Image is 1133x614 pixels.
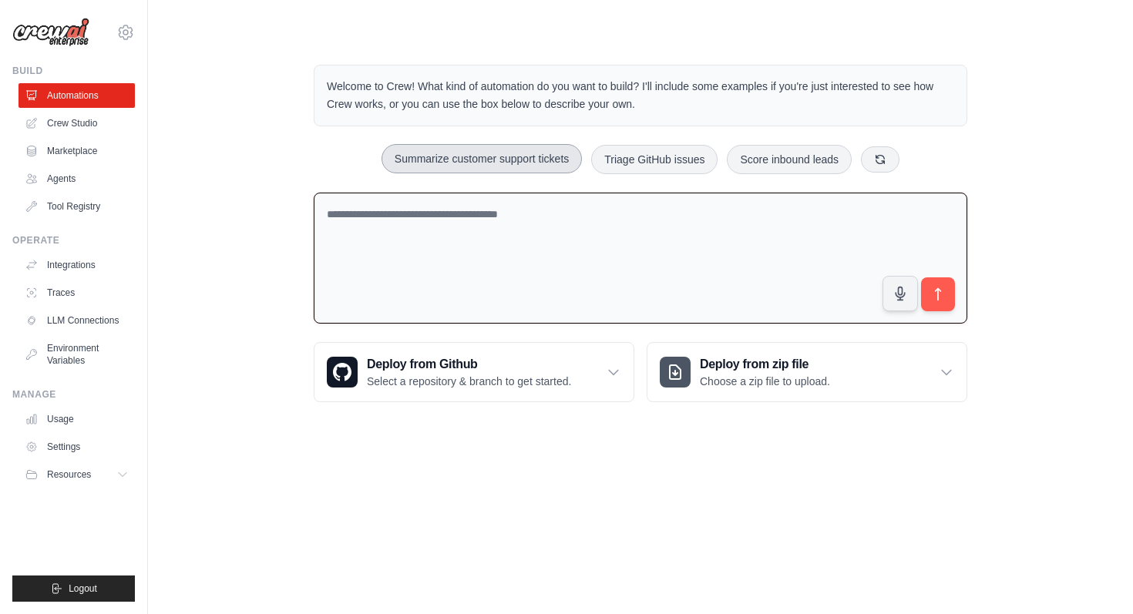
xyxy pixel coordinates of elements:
a: Agents [18,166,135,191]
p: Welcome to Crew! What kind of automation do you want to build? I'll include some examples if you'... [327,78,954,113]
a: Usage [18,407,135,431]
a: Automations [18,83,135,108]
a: Settings [18,434,135,459]
span: Logout [69,582,97,595]
button: Score inbound leads [727,145,852,174]
a: Crew Studio [18,111,135,136]
div: Manage [12,388,135,401]
a: Integrations [18,253,135,277]
a: Traces [18,280,135,305]
h3: Deploy from zip file [700,355,830,374]
iframe: Chat Widget [1056,540,1133,614]
a: Environment Variables [18,336,135,373]
h3: Deploy from Github [367,355,571,374]
button: Logout [12,575,135,602]
a: Marketplace [18,139,135,163]
a: Tool Registry [18,194,135,219]
p: Select a repository & branch to get started. [367,374,571,389]
p: Choose a zip file to upload. [700,374,830,389]
div: Build [12,65,135,77]
a: LLM Connections [18,308,135,333]
button: Summarize customer support tickets [382,144,582,173]
span: Resources [47,468,91,481]
img: Logo [12,18,89,47]
button: Triage GitHub issues [591,145,718,174]
div: Operate [12,234,135,247]
button: Resources [18,462,135,487]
